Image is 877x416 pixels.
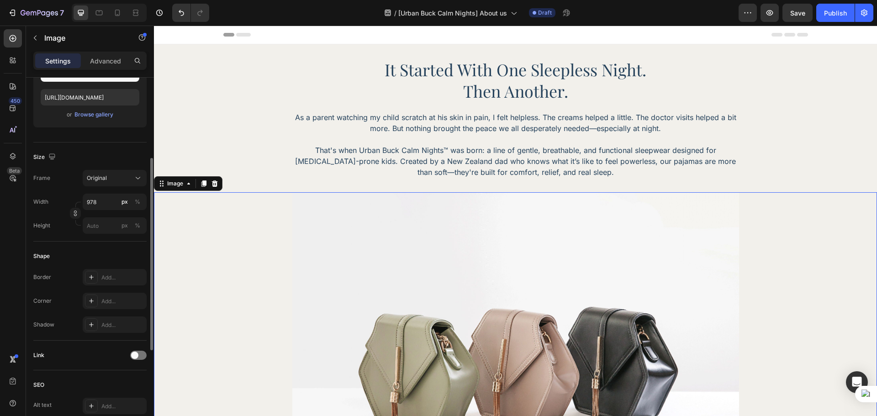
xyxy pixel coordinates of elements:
[9,97,22,105] div: 450
[119,196,130,207] button: %
[782,4,813,22] button: Save
[538,9,552,17] span: Draft
[83,170,147,186] button: Original
[790,9,805,17] span: Save
[33,198,48,206] label: Width
[33,151,58,163] div: Size
[846,371,868,393] div: Open Intercom Messenger
[33,252,50,260] div: Shape
[33,221,50,230] label: Height
[101,402,144,411] div: Add...
[122,198,128,206] div: px
[132,220,143,231] button: px
[33,401,52,409] div: Alt text
[816,4,855,22] button: Publish
[135,198,140,206] div: %
[90,56,121,66] p: Advanced
[33,297,52,305] div: Corner
[101,297,144,305] div: Add...
[33,174,50,182] label: Frame
[33,381,44,389] div: SEO
[101,321,144,329] div: Add...
[7,167,22,174] div: Beta
[154,26,877,416] iframe: Design area
[33,321,54,329] div: Shadow
[83,217,147,234] input: px%
[4,4,68,22] button: 7
[11,154,31,162] div: Image
[45,56,71,66] p: Settings
[44,32,122,43] p: Image
[33,351,44,359] div: Link
[74,111,113,119] div: Browse gallery
[398,8,507,18] span: [Urban Buck Calm Nights] About us
[135,221,140,230] div: %
[33,273,51,281] div: Border
[41,89,139,105] input: https://example.com/image.jpg
[394,8,396,18] span: /
[83,194,147,210] input: px%
[119,220,130,231] button: %
[67,109,72,120] span: or
[132,196,143,207] button: px
[122,221,128,230] div: px
[87,174,107,182] span: Original
[172,4,209,22] div: Undo/Redo
[60,7,64,18] p: 7
[74,110,114,119] button: Browse gallery
[824,8,847,18] div: Publish
[101,274,144,282] div: Add...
